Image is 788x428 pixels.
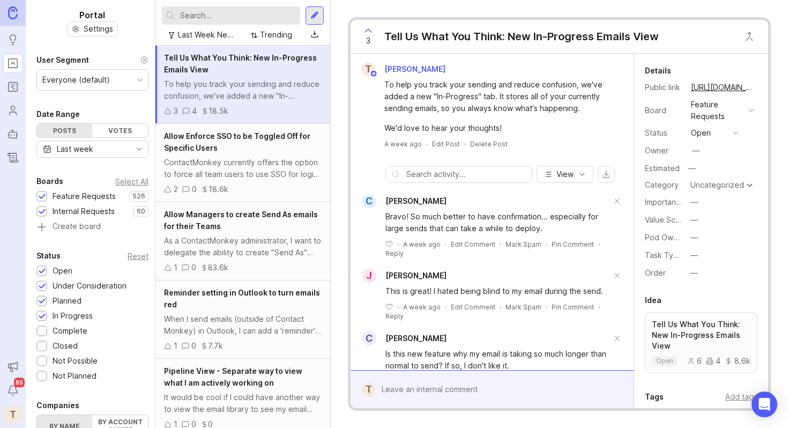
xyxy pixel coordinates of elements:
[397,240,399,249] div: ·
[53,325,87,337] div: Complete
[57,143,93,155] div: Last week
[92,124,147,137] div: Votes
[385,249,404,258] div: Reply
[656,357,673,365] p: open
[645,312,757,373] a: Tell Us What You Think: New In-Progress Emails Viewopen648.6k
[406,168,526,180] input: Search activity...
[53,355,98,367] div: Not Possible
[687,357,702,365] div: 6
[556,169,574,180] span: View
[445,240,447,249] div: ·
[164,235,322,259] div: As a ContactMonkey administrator, I want to delegate the ability to create "Send As" emails to ma...
[645,215,686,224] label: Value Scale
[209,183,228,195] div: 18.6k
[451,240,495,249] div: Edit Comment
[53,370,96,382] div: Not Planned
[685,161,699,175] div: —
[164,78,322,102] div: To help you track your sending and reduce confusion, we've added a new "In-Progress" tab. It stor...
[385,271,447,280] span: [PERSON_NAME]
[546,240,547,249] div: ·
[505,302,541,312] button: Mark Spam
[464,139,466,149] div: ·
[645,165,680,172] div: Estimated
[691,127,711,139] div: open
[690,196,698,208] div: —
[598,240,600,249] div: ·
[192,183,197,195] div: 0
[403,240,441,249] span: A week ago
[137,207,145,216] p: 60
[155,46,330,124] a: Tell Us What You Think: New In-Progress Emails ViewTo help you track your sending and reduce conf...
[397,302,399,312] div: ·
[752,392,777,417] div: Open Intercom Messenger
[3,124,23,144] a: Autopilot
[42,74,110,86] div: Everyone (default)
[192,105,197,117] div: 4
[645,105,682,116] div: Board
[598,166,615,183] button: export comments
[362,269,376,283] div: J
[164,288,320,309] span: Reminder setting in Outlook to turn emails red
[53,310,93,322] div: In Progress
[384,29,659,44] div: Tell Us What You Think: New In-Progress Emails View
[14,378,25,387] span: 85
[385,285,611,297] div: This is great! I hated being blind to my email during the send.
[155,281,330,359] a: Reminder setting in Outlook to turn emails redWhen I send emails (outside of Contact Monkey) in O...
[505,240,541,249] button: Mark Spam
[645,268,666,277] label: Order
[652,319,750,351] p: Tell Us What You Think: New In-Progress Emails View
[426,139,428,149] div: ·
[132,192,145,201] p: 526
[36,249,61,262] div: Status
[537,166,593,183] button: View
[384,122,612,134] div: We'd love to hear your thoughts!
[356,194,447,208] a: C[PERSON_NAME]
[645,197,685,206] label: Importance
[384,139,422,149] a: A week ago
[385,312,404,321] div: Reply
[164,157,322,180] div: ContactMonkey currently offers the option to force all team users to use SSO for login. I'd like ...
[725,357,750,365] div: 8.6k
[3,101,23,120] a: Users
[164,131,310,152] span: Allow Enforce SSO to be Toggled Off for Specific Users
[53,295,81,307] div: Planned
[645,294,661,307] div: Idea
[208,340,223,352] div: 7.7k
[645,390,664,403] div: Tags
[470,139,508,149] div: Delete Post
[362,194,376,208] div: C
[3,30,23,49] a: Ideas
[36,108,80,121] div: Date Range
[3,54,23,73] a: Portal
[164,392,322,415] div: It would be cool if I could have another way to view the email library to see my email (aka my pr...
[645,127,682,139] div: Status
[208,262,228,274] div: 83.6k
[3,77,23,97] a: Roadmaps
[3,148,23,167] a: Changelog
[174,340,177,352] div: 1
[546,302,547,312] div: ·
[385,196,447,205] span: [PERSON_NAME]
[645,179,682,191] div: Category
[131,145,148,153] svg: toggle icon
[403,302,441,312] span: A week ago
[500,240,501,249] div: ·
[385,334,447,343] span: [PERSON_NAME]
[155,202,330,281] a: Allow Managers to create Send As emails for their TeamsAs a ContactMonkey administrator, I want t...
[67,21,118,36] button: Settings
[260,29,292,41] div: Trending
[355,62,454,76] a: T[PERSON_NAME]
[174,183,178,195] div: 2
[645,250,683,260] label: Task Type
[53,205,115,217] div: Internal Requests
[369,70,377,78] img: member badge
[552,240,594,249] div: Pin Comment
[445,302,447,312] div: ·
[36,399,79,412] div: Companies
[36,223,148,232] a: Create board
[3,404,23,424] button: T
[451,302,495,312] div: Edit Comment
[164,210,318,231] span: Allow Managers to create Send As emails for their Teams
